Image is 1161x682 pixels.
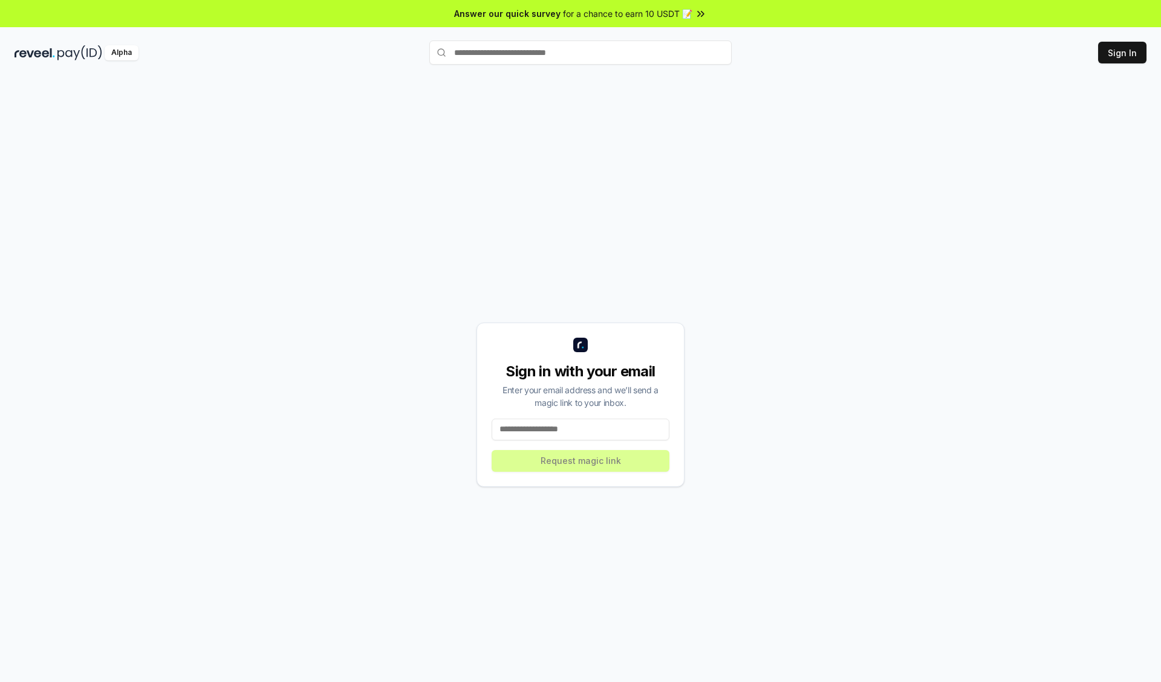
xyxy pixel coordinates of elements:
span: Answer our quick survey [454,7,561,20]
img: logo_small [573,338,588,352]
img: reveel_dark [15,45,55,60]
div: Alpha [105,45,138,60]
img: pay_id [57,45,102,60]
button: Sign In [1098,42,1146,63]
div: Enter your email address and we’ll send a magic link to your inbox. [492,384,669,409]
div: Sign in with your email [492,362,669,381]
span: for a chance to earn 10 USDT 📝 [563,7,692,20]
